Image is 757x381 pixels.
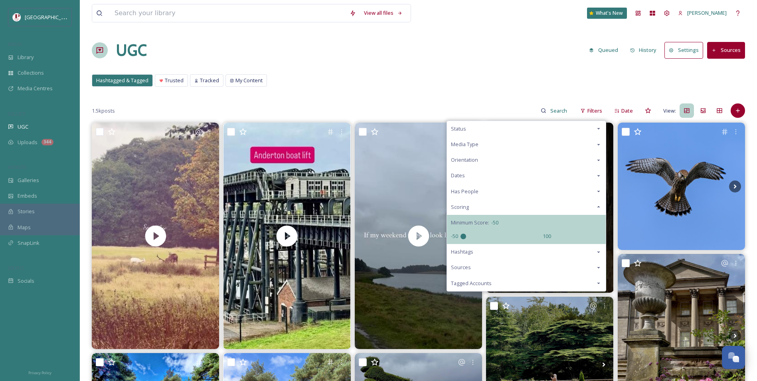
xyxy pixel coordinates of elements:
span: 1.5k posts [92,107,115,115]
span: MEDIA [8,41,22,47]
span: [GEOGRAPHIC_DATA] [25,13,75,21]
span: -50 [451,232,458,240]
span: Media Centres [18,85,53,92]
button: Sources [707,42,745,58]
span: Scoring [451,203,469,211]
span: Date [621,107,633,115]
span: COLLECT [8,111,25,117]
span: Media Type [451,141,478,148]
span: -50 [491,219,498,226]
span: Galleries [18,177,39,184]
a: View all files [360,5,407,21]
span: Privacy Policy [28,370,51,375]
img: thumbnail [355,123,482,349]
span: [PERSON_NAME] [687,9,727,16]
input: Search [546,103,572,119]
a: What's New [587,8,627,19]
span: Socials [18,277,34,285]
span: Hashtagged & Tagged [96,77,148,84]
input: Search your library [111,4,346,22]
span: 100 [543,232,551,240]
button: Queued [585,42,622,58]
span: Library [18,54,34,61]
span: SnapLink [18,239,40,247]
button: History [626,42,661,58]
span: Has People [451,188,478,195]
a: [PERSON_NAME] [674,5,731,21]
span: Hashtags [451,248,473,256]
button: Open Chat [722,346,745,369]
a: Queued [585,42,626,58]
span: Trusted [165,77,184,84]
span: Uploads [18,139,38,146]
span: Minimum Score: [451,219,489,226]
span: Embeds [18,192,37,200]
img: thumbnail [223,123,351,349]
span: Maps [18,224,31,231]
img: download%20(5).png [13,13,21,21]
a: History [626,42,665,58]
a: Privacy Policy [28,367,51,377]
img: thumbnail [92,123,219,349]
a: Settings [664,42,707,58]
img: 🦅 Finally starting to get the hang of my Sony A7 III + 100-400mm G Master! Caught this osprey at ... [618,123,745,250]
span: Stories [18,208,35,215]
span: My Content [235,77,263,84]
span: Tagged Accounts [451,280,492,287]
span: Collections [18,69,44,77]
div: 344 [42,139,53,145]
button: Settings [664,42,703,58]
span: Tracked [200,77,219,84]
span: View: [663,107,676,115]
video: Wholesome weekend spent at a very rainy and muddy but still stunning Tatton Park. That saying “ t... [355,123,482,349]
a: UGC [116,38,147,62]
span: WIDGETS [8,164,26,170]
span: SOCIALS [8,265,24,271]
span: Status [451,125,466,133]
span: Sources [451,264,471,271]
span: UGC [18,123,28,131]
video: This view 🧡🍂 Such a stunning place 🍁 [92,123,219,349]
span: Dates [451,172,465,179]
span: Orientation [451,156,478,164]
video: 🍁 HRS Ladies Autumn Play Away Day – Cheshire Edition 🚴‍♀️ What a fab day out in the Cheshire coun... [223,123,351,349]
span: Filters [587,107,602,115]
